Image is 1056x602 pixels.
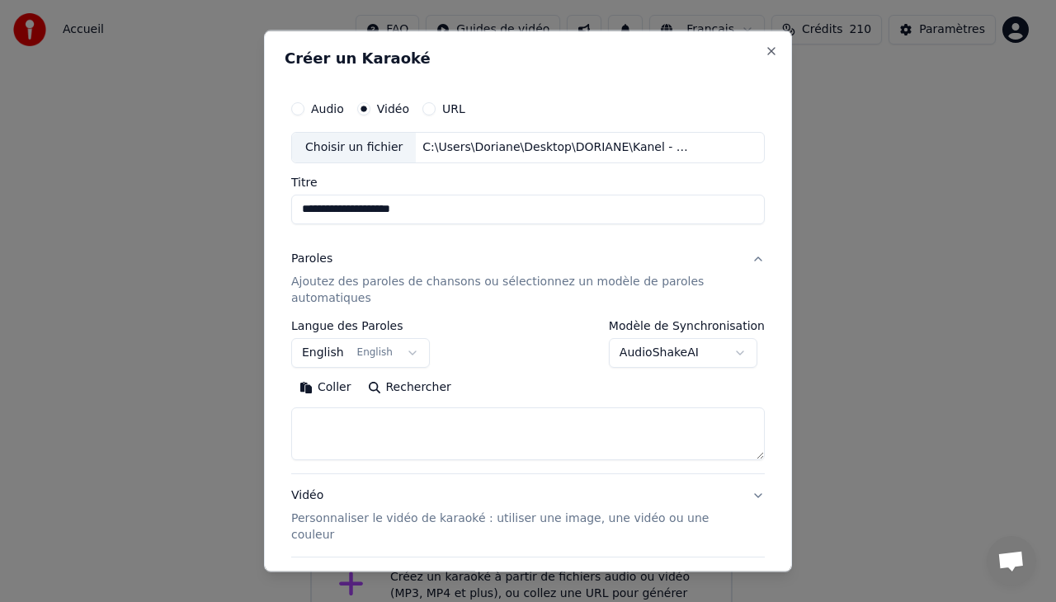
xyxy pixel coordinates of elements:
[292,133,416,162] div: Choisir un fichier
[291,510,738,543] p: Personnaliser le vidéo de karaoké : utiliser une image, une vidéo ou une couleur
[291,176,765,187] label: Titre
[609,319,765,331] label: Modèle de Synchronisation
[291,273,738,306] p: Ajoutez des paroles de chansons ou sélectionnez un modèle de paroles automatiques
[311,103,344,115] label: Audio
[291,487,738,543] div: Vidéo
[416,139,696,156] div: C:\Users\Doriane\Desktop\DORIANE\Kanel - Mon ponp vélo.mp4
[291,473,765,556] button: VidéoPersonnaliser le vidéo de karaoké : utiliser une image, une vidéo ou une couleur
[291,557,765,600] button: Avancé
[291,237,765,319] button: ParolesAjoutez des paroles de chansons ou sélectionnez un modèle de paroles automatiques
[291,250,332,266] div: Paroles
[442,103,465,115] label: URL
[377,103,409,115] label: Vidéo
[360,374,460,400] button: Rechercher
[291,374,360,400] button: Coller
[285,51,771,66] h2: Créer un Karaoké
[291,319,430,331] label: Langue des Paroles
[291,319,765,473] div: ParolesAjoutez des paroles de chansons ou sélectionnez un modèle de paroles automatiques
